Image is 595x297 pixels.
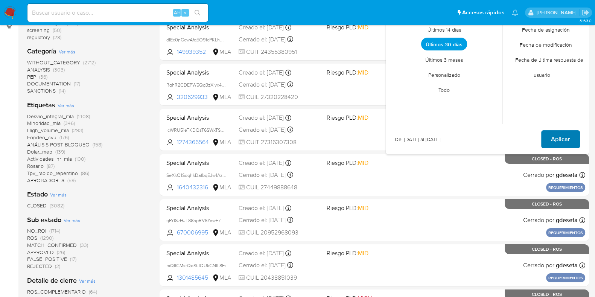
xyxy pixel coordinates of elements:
[190,8,205,18] button: search-icon
[174,9,180,16] span: Alt
[184,9,186,16] span: s
[579,18,591,24] span: 3.163.0
[462,9,504,17] span: Accesos rápidos
[512,9,518,16] a: Notificaciones
[536,9,579,16] p: julian.lasala@mercadolibre.com
[27,8,208,18] input: Buscar usuario o caso...
[581,9,589,17] a: Salir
